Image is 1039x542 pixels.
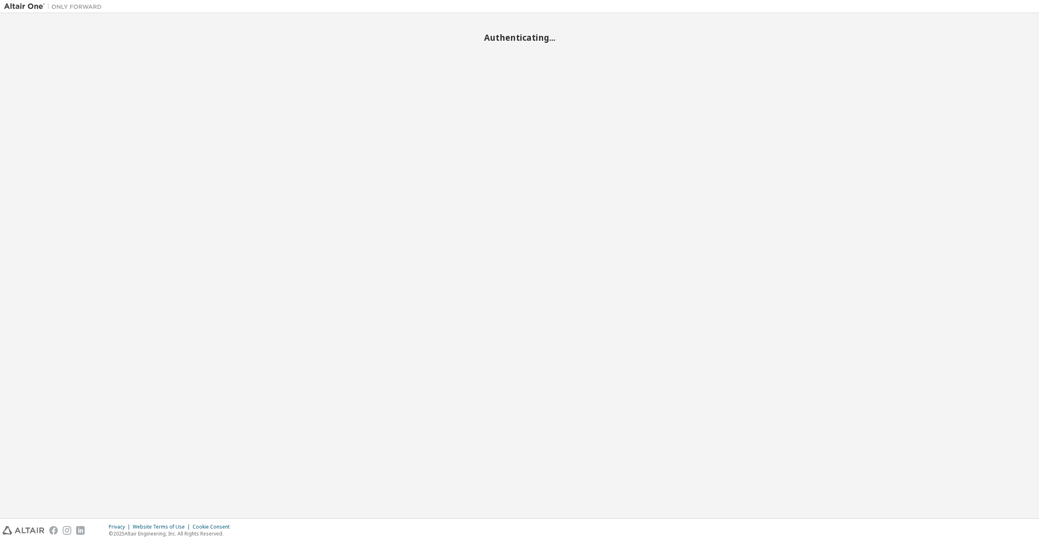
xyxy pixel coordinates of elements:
div: Privacy [109,524,133,530]
img: facebook.svg [49,526,58,535]
div: Cookie Consent [193,524,235,530]
h2: Authenticating... [4,32,1035,43]
img: Altair One [4,2,106,11]
img: linkedin.svg [76,526,85,535]
div: Website Terms of Use [133,524,193,530]
img: altair_logo.svg [2,526,44,535]
p: © 2025 Altair Engineering, Inc. All Rights Reserved. [109,530,235,537]
img: instagram.svg [63,526,71,535]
